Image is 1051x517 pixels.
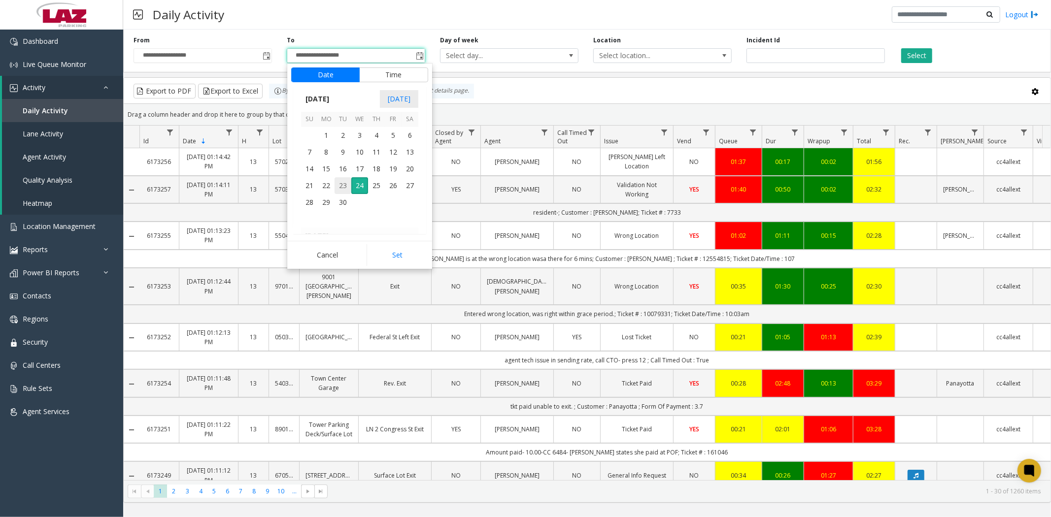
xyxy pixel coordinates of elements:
[593,36,621,45] label: Location
[223,126,236,139] a: Date Filter Menu
[768,424,798,434] div: 02:01
[335,161,351,177] span: 16
[145,185,173,194] a: 6173257
[23,60,86,69] span: Live Queue Monitor
[560,185,594,194] a: NO
[560,157,594,166] a: NO
[124,334,139,342] a: Collapse Details
[133,2,143,27] img: pageIcon
[275,231,293,240] a: 550417
[335,194,351,211] span: 30
[438,282,475,291] a: NO
[305,332,352,342] a: [GEOGRAPHIC_DATA]
[721,157,756,166] a: 01:37
[10,269,18,277] img: 'icon'
[746,126,760,139] a: Queue Filter Menu
[788,126,802,139] a: Dur Filter Menu
[2,168,123,192] a: Quality Analysis
[768,157,798,166] a: 00:17
[2,192,123,215] a: Heatmap
[261,49,271,63] span: Toggle popup
[301,144,318,161] span: 7
[23,314,48,323] span: Regions
[679,424,709,434] a: YES
[318,127,335,144] span: 1
[145,471,173,480] a: 6173249
[244,185,263,194] a: 13
[134,36,150,45] label: From
[275,379,293,388] a: 540339
[721,379,756,388] div: 00:28
[607,282,667,291] a: Wrong Location
[145,282,173,291] a: 6173253
[291,244,364,266] button: Cancel
[810,157,847,166] a: 00:02
[538,126,551,139] a: Agent Filter Menu
[2,145,123,168] a: Agent Activity
[23,222,96,231] span: Location Management
[365,332,425,342] a: Federal St Left Exit
[859,379,889,388] div: 03:29
[990,157,1027,166] a: cc4allext
[487,424,547,434] a: [PERSON_NAME]
[23,129,63,138] span: Lane Activity
[318,194,335,211] td: Monday, September 29, 2025
[368,127,385,144] td: Thursday, September 4, 2025
[368,177,385,194] span: 25
[23,175,72,185] span: Quality Analysis
[810,282,847,291] div: 00:25
[335,127,351,144] span: 2
[451,282,461,291] span: NO
[275,185,293,194] a: 570306
[368,144,385,161] span: 11
[23,83,45,92] span: Activity
[145,379,173,388] a: 6173254
[607,424,667,434] a: Ticket Paid
[560,332,594,342] a: YES
[859,282,889,291] a: 02:30
[10,223,18,231] img: 'icon'
[810,332,847,342] div: 01:13
[810,231,847,240] a: 00:15
[244,231,263,240] a: 13
[23,106,68,115] span: Daily Activity
[124,426,139,434] a: Collapse Details
[10,316,18,323] img: 'icon'
[721,185,756,194] div: 01:40
[487,231,547,240] a: [PERSON_NAME]
[943,231,978,240] a: [PERSON_NAME]
[487,379,547,388] a: [PERSON_NAME]
[859,185,889,194] div: 02:32
[2,122,123,145] a: Lane Activity
[438,379,475,388] a: NO
[10,246,18,254] img: 'icon'
[318,177,335,194] td: Monday, September 22, 2025
[23,268,79,277] span: Power BI Reports
[990,379,1027,388] a: cc4allext
[721,282,756,291] div: 00:35
[301,161,318,177] span: 14
[859,231,889,240] a: 02:28
[351,144,368,161] span: 10
[721,231,756,240] a: 01:02
[185,328,232,347] a: [DATE] 01:12:13 PM
[385,127,402,144] span: 5
[318,144,335,161] span: 8
[244,332,263,342] a: 13
[1017,126,1031,139] a: Source Filter Menu
[810,424,847,434] a: 01:06
[124,186,139,194] a: Collapse Details
[990,332,1027,342] a: cc4allext
[838,126,851,139] a: Wrapup Filter Menu
[859,157,889,166] div: 01:56
[385,177,402,194] span: 26
[402,127,418,144] td: Saturday, September 6, 2025
[23,360,61,370] span: Call Centers
[124,283,139,291] a: Collapse Details
[768,185,798,194] a: 00:50
[385,161,402,177] td: Friday, September 19, 2025
[402,144,418,161] td: Saturday, September 13, 2025
[451,185,461,194] span: YES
